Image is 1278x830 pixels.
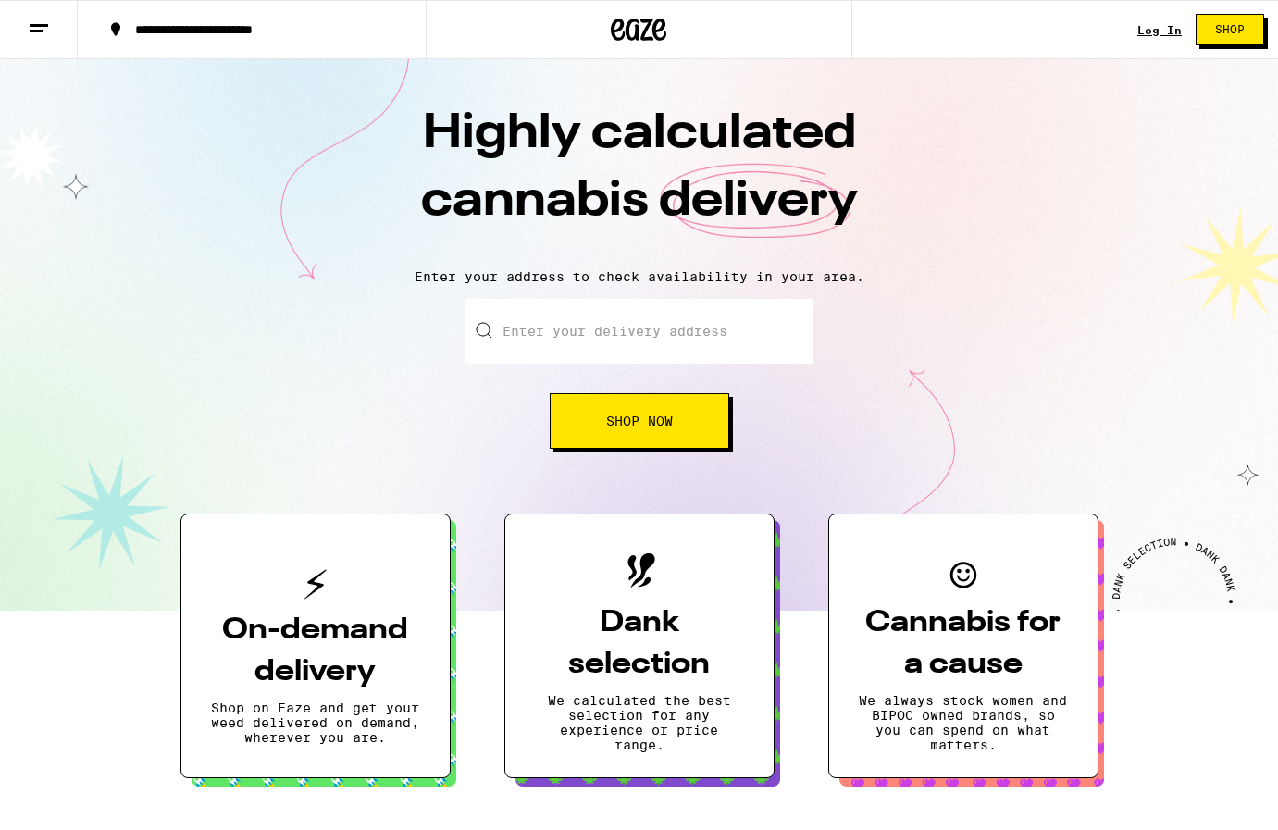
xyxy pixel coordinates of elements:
input: Enter your delivery address [465,299,813,364]
h3: On-demand delivery [211,610,420,693]
p: We calculated the best selection for any experience or price range. [535,693,744,752]
p: Enter your address to check availability in your area. [19,269,1259,284]
button: Dank selectionWe calculated the best selection for any experience or price range. [504,514,775,778]
p: We always stock women and BIPOC owned brands, so you can spend on what matters. [859,693,1068,752]
p: Shop on Eaze and get your weed delivered on demand, wherever you are. [211,700,420,745]
button: Cannabis for a causeWe always stock women and BIPOC owned brands, so you can spend on what matters. [828,514,1098,778]
button: Shop Now [550,393,729,449]
a: Shop [1182,14,1278,45]
h1: Highly calculated cannabis delivery [316,101,963,254]
h3: Dank selection [535,602,744,686]
a: Log In [1137,24,1182,36]
h3: Cannabis for a cause [859,602,1068,686]
button: On-demand deliveryShop on Eaze and get your weed delivered on demand, wherever you are. [180,514,451,778]
span: Shop [1215,24,1245,35]
button: Shop [1196,14,1264,45]
span: Shop Now [606,415,673,427]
